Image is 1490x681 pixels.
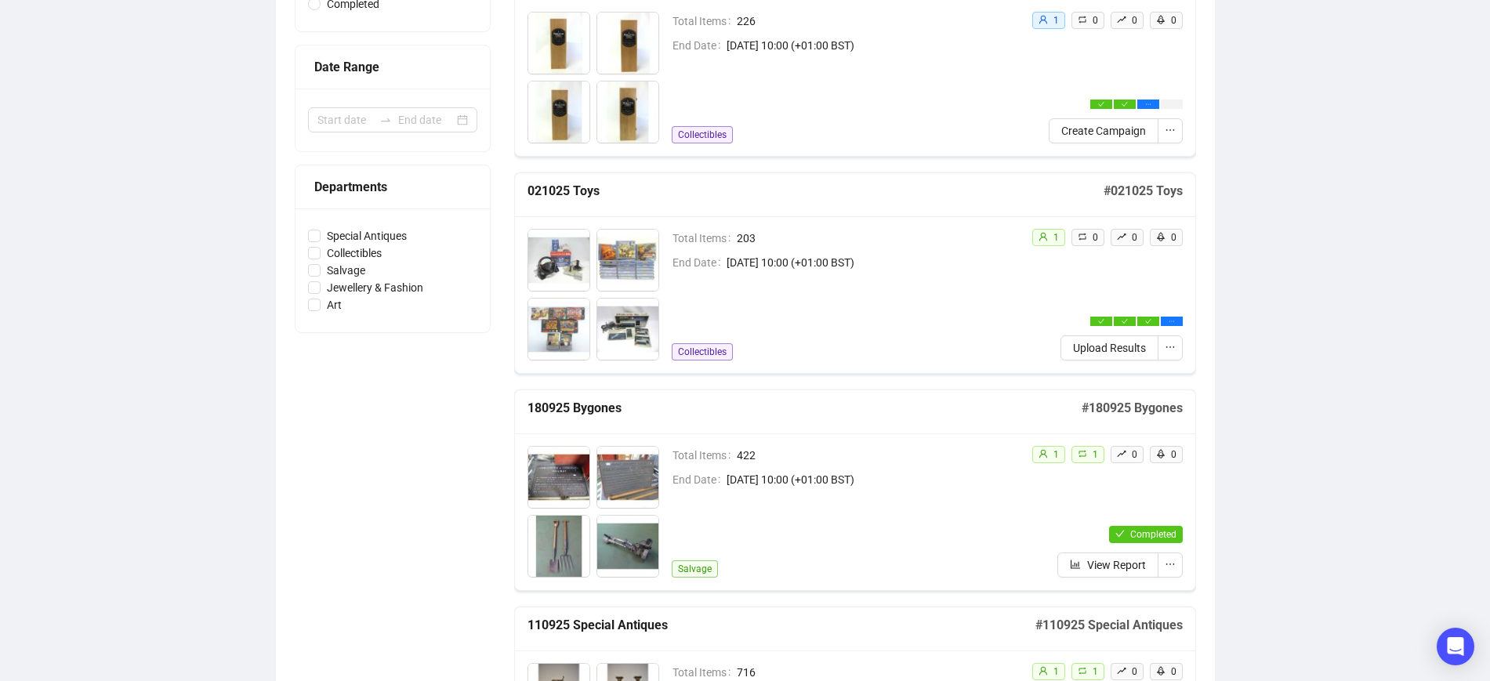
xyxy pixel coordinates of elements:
[597,299,658,360] img: 6004_1.jpg
[514,389,1196,591] a: 180925 Bygones#180925 BygonesTotal Items422End Date[DATE] 10:00 (+01:00 BST)Salvageuser1retweet1r...
[1082,399,1183,418] h5: # 180925 Bygones
[1122,318,1128,324] span: check
[1061,122,1146,139] span: Create Campaign
[1087,556,1146,574] span: View Report
[1122,101,1128,107] span: check
[1132,15,1137,26] span: 0
[1145,318,1151,324] span: check
[528,299,589,360] img: 6003_1.jpg
[321,227,413,245] span: Special Antiques
[672,37,727,54] span: End Date
[1098,318,1104,324] span: check
[1078,449,1087,458] span: retweet
[672,560,718,578] span: Salvage
[672,126,733,143] span: Collectibles
[672,230,737,247] span: Total Items
[314,177,471,197] div: Departments
[528,516,589,577] img: 9003_1.jpg
[1145,101,1151,107] span: ellipsis
[597,82,658,143] img: 7004_1.jpg
[1093,232,1098,243] span: 0
[321,279,430,296] span: Jewellery & Fashion
[1039,666,1048,676] span: user
[1093,666,1098,677] span: 1
[1171,15,1176,26] span: 0
[1039,232,1048,241] span: user
[528,447,589,508] img: 9001_1.jpg
[528,230,589,291] img: 6001_1.jpg
[1093,449,1098,460] span: 1
[317,111,373,129] input: Start date
[321,262,372,279] span: Salvage
[379,114,392,126] span: swap-right
[727,471,1019,488] span: [DATE] 10:00 (+01:00 BST)
[1115,529,1125,538] span: check
[528,82,589,143] img: 7003_1.jpg
[527,616,1035,635] h5: 110925 Special Antiques
[1156,232,1166,241] span: rocket
[321,245,388,262] span: Collectibles
[1165,559,1176,570] span: ellipsis
[1078,15,1087,24] span: retweet
[737,447,1019,464] span: 422
[1117,449,1126,458] span: rise
[321,296,348,313] span: Art
[672,343,733,360] span: Collectibles
[1156,15,1166,24] span: rocket
[672,471,727,488] span: End Date
[1117,666,1126,676] span: rise
[1039,449,1048,458] span: user
[1093,15,1098,26] span: 0
[737,664,1019,681] span: 716
[528,13,589,74] img: 7001_1.jpg
[727,37,1019,54] span: [DATE] 10:00 (+01:00 BST)
[737,13,1019,30] span: 226
[1132,449,1137,460] span: 0
[1073,339,1146,357] span: Upload Results
[597,13,658,74] img: 7002_1.jpg
[527,399,1082,418] h5: 180925 Bygones
[1132,666,1137,677] span: 0
[398,111,454,129] input: End date
[1098,101,1104,107] span: check
[1053,666,1059,677] span: 1
[514,172,1196,374] a: 021025 Toys#021025 ToysTotal Items203End Date[DATE] 10:00 (+01:00 BST)Collectiblesuser1retweet0ri...
[1437,628,1474,665] div: Open Intercom Messenger
[1156,666,1166,676] span: rocket
[1169,318,1175,324] span: ellipsis
[1060,335,1158,360] button: Upload Results
[1156,449,1166,458] span: rocket
[314,57,471,77] div: Date Range
[1132,232,1137,243] span: 0
[672,664,737,681] span: Total Items
[1049,118,1158,143] button: Create Campaign
[1053,15,1059,26] span: 1
[1078,666,1087,676] span: retweet
[1053,232,1059,243] span: 1
[737,230,1019,247] span: 203
[672,447,737,464] span: Total Items
[672,13,737,30] span: Total Items
[1035,616,1183,635] h5: # 110925 Special Antiques
[1117,232,1126,241] span: rise
[1165,125,1176,136] span: ellipsis
[1104,182,1183,201] h5: # 021025 Toys
[1053,449,1059,460] span: 1
[1130,529,1176,540] span: Completed
[1171,666,1176,677] span: 0
[1165,342,1176,353] span: ellipsis
[727,254,1019,271] span: [DATE] 10:00 (+01:00 BST)
[527,182,1104,201] h5: 021025 Toys
[379,114,392,126] span: to
[597,230,658,291] img: 6002_1.jpg
[1078,232,1087,241] span: retweet
[672,254,727,271] span: End Date
[597,516,658,577] img: 9004_1.jpg
[1171,449,1176,460] span: 0
[1171,232,1176,243] span: 0
[1039,15,1048,24] span: user
[1117,15,1126,24] span: rise
[1057,552,1158,578] button: View Report
[1070,559,1081,570] span: bar-chart
[597,447,658,508] img: 9002_1.jpg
